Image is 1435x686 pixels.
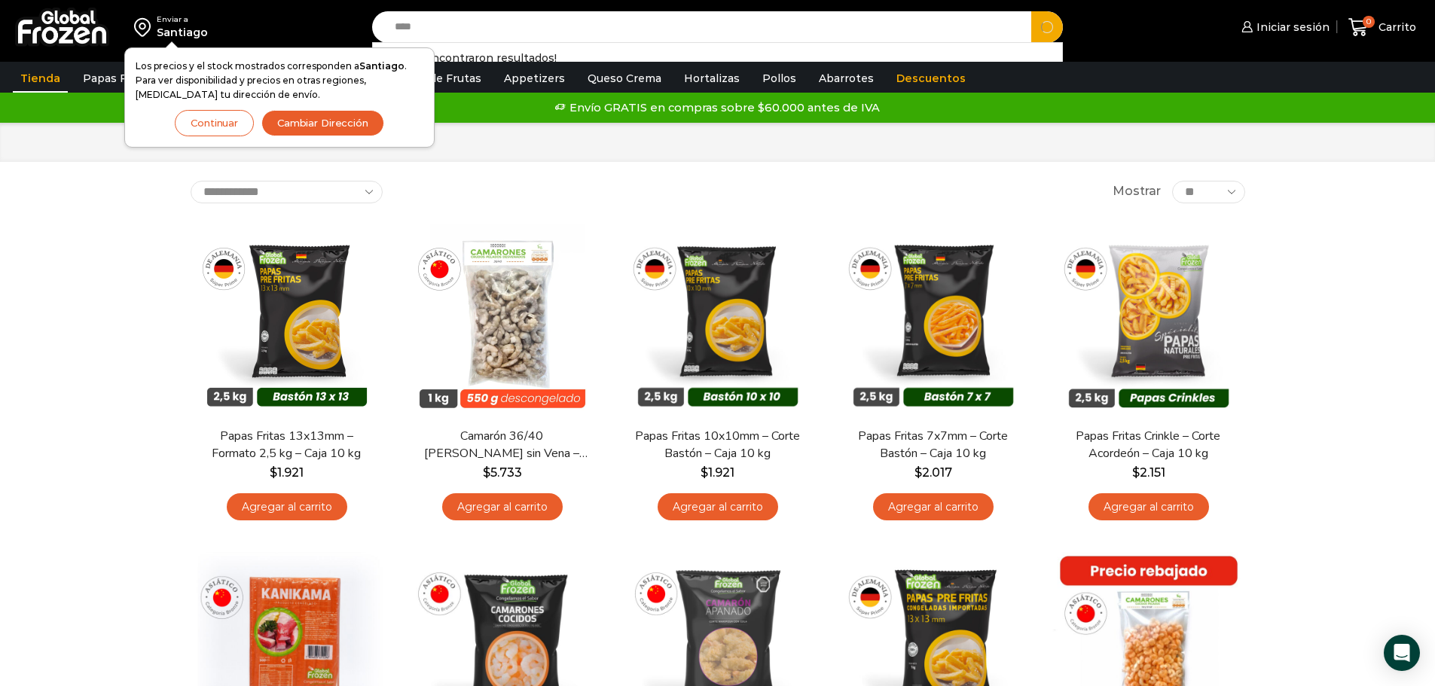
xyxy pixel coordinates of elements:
[483,465,522,480] bdi: 5.733
[701,465,708,480] span: $
[1253,20,1330,35] span: Iniciar sesión
[914,465,922,480] span: $
[630,428,804,462] a: Papas Fritas 10x10mm – Corte Bastón – Caja 10 kg
[227,493,347,521] a: Agregar al carrito: “Papas Fritas 13x13mm - Formato 2,5 kg - Caja 10 kg”
[1132,465,1165,480] bdi: 2.151
[1113,183,1161,200] span: Mostrar
[13,64,68,93] a: Tienda
[191,181,383,203] select: Pedido de la tienda
[75,64,159,93] a: Papas Fritas
[1088,493,1209,521] a: Agregar al carrito: “Papas Fritas Crinkle - Corte Acordeón - Caja 10 kg”
[200,428,373,462] a: Papas Fritas 13x13mm – Formato 2,5 kg – Caja 10 kg
[175,110,254,136] button: Continuar
[270,465,277,480] span: $
[811,64,881,93] a: Abarrotes
[914,465,952,480] bdi: 2.017
[1238,12,1330,42] a: Iniciar sesión
[1384,635,1420,671] div: Open Intercom Messenger
[415,428,588,462] a: Camarón 36/40 [PERSON_NAME] sin Vena – Bronze – Caja 10 kg
[359,60,405,72] strong: Santiago
[134,14,157,40] img: address-field-icon.svg
[157,14,208,25] div: Enviar a
[270,465,304,480] bdi: 1.921
[1363,16,1375,28] span: 0
[755,64,804,93] a: Pollos
[1031,11,1063,43] button: Search button
[261,110,384,136] button: Cambiar Dirección
[1061,428,1235,462] a: Papas Fritas Crinkle – Corte Acordeón – Caja 10 kg
[136,59,423,102] p: Los precios y el stock mostrados corresponden a . Para ver disponibilidad y precios en otras regi...
[157,25,208,40] div: Santiago
[373,50,1063,66] div: ¡No se encontraron resultados!
[889,64,973,93] a: Descuentos
[846,428,1019,462] a: Papas Fritas 7x7mm – Corte Bastón – Caja 10 kg
[873,493,994,521] a: Agregar al carrito: “Papas Fritas 7x7mm - Corte Bastón - Caja 10 kg”
[701,465,734,480] bdi: 1.921
[1375,20,1416,35] span: Carrito
[1132,465,1140,480] span: $
[676,64,747,93] a: Hortalizas
[387,64,489,93] a: Pulpa de Frutas
[1345,10,1420,45] a: 0 Carrito
[658,493,778,521] a: Agregar al carrito: “Papas Fritas 10x10mm - Corte Bastón - Caja 10 kg”
[442,493,563,521] a: Agregar al carrito: “Camarón 36/40 Crudo Pelado sin Vena - Bronze - Caja 10 kg”
[580,64,669,93] a: Queso Crema
[483,465,490,480] span: $
[496,64,572,93] a: Appetizers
